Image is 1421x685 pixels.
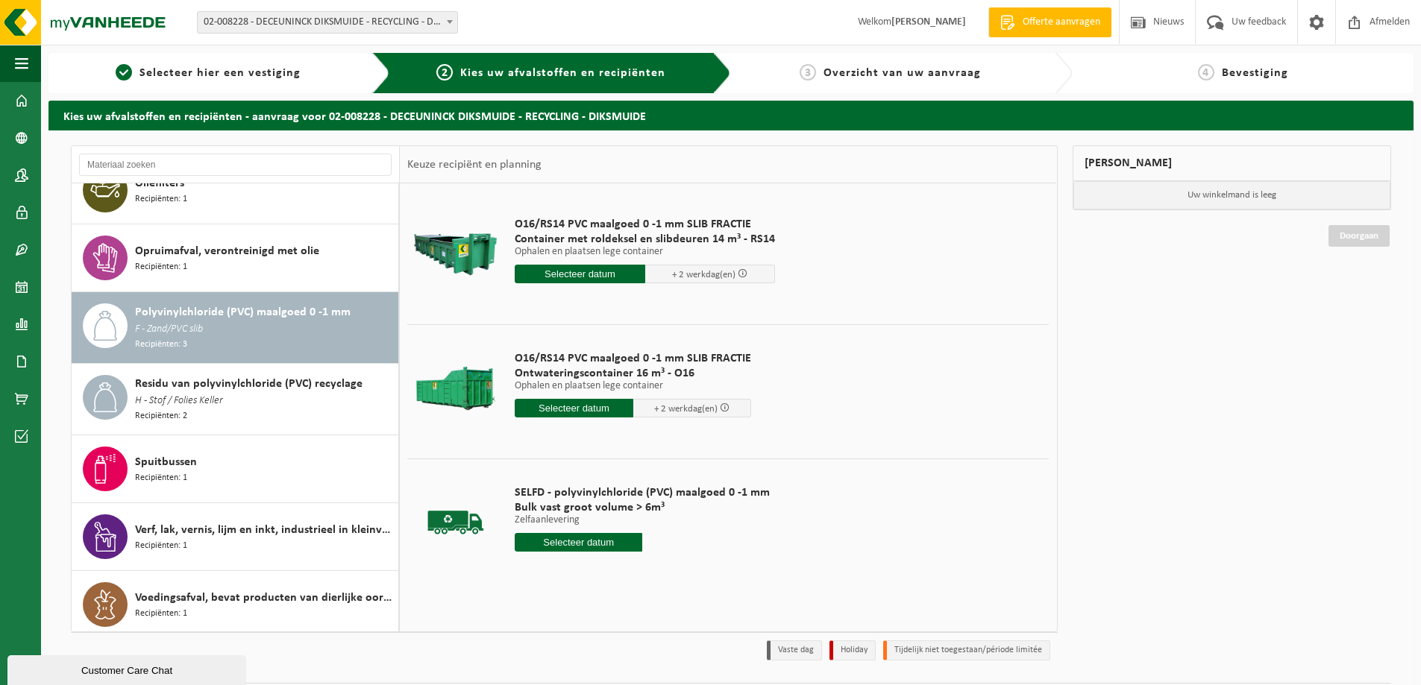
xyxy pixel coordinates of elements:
span: F - Zand/PVC slib [135,321,203,338]
span: 1 [116,64,132,81]
span: SELFD - polyvinylchloride (PVC) maalgoed 0 -1 mm [515,485,770,500]
span: Bulk vast groot volume > 6m³ [515,500,770,515]
span: 02-008228 - DECEUNINCK DIKSMUIDE - RECYCLING - DIKSMUIDE [197,11,458,34]
button: Polyvinylchloride (PVC) maalgoed 0 -1 mm F - Zand/PVC slib Recipiënten: 3 [72,292,399,364]
span: O16/RS14 PVC maalgoed 0 -1 mm SLIB FRACTIE [515,351,751,366]
a: Offerte aanvragen [988,7,1111,37]
span: 2 [436,64,453,81]
button: Opruimafval, verontreinigd met olie Recipiënten: 1 [72,224,399,292]
span: Recipiënten: 1 [135,607,187,621]
span: Bevestiging [1222,67,1288,79]
iframe: chat widget [7,652,249,685]
span: Container met roldeksel en slibdeuren 14 m³ - RS14 [515,232,775,247]
span: 3 [800,64,816,81]
p: Ophalen en plaatsen lege container [515,381,751,391]
button: Verf, lak, vernis, lijm en inkt, industrieel in kleinverpakking Recipiënten: 1 [72,503,399,571]
input: Selecteer datum [515,265,645,283]
button: Residu van polyvinylchloride (PVC) recyclage H - Stof / Folies Keller Recipiënten: 2 [72,364,399,435]
input: Selecteer datum [515,533,642,552]
span: 4 [1198,64,1214,81]
span: Overzicht van uw aanvraag [824,67,981,79]
div: [PERSON_NAME] [1073,145,1392,181]
span: Opruimafval, verontreinigd met olie [135,242,319,260]
span: Recipiënten: 1 [135,539,187,553]
button: Spuitbussen Recipiënten: 1 [72,435,399,503]
span: Recipiënten: 1 [135,471,187,485]
a: 1Selecteer hier een vestiging [56,64,360,82]
li: Tijdelijk niet toegestaan/période limitée [883,640,1050,660]
span: O16/RS14 PVC maalgoed 0 -1 mm SLIB FRACTIE [515,217,775,232]
span: + 2 werkdag(en) [672,270,735,280]
span: Oliefilters [135,174,184,192]
span: Recipiënten: 3 [135,338,187,352]
span: Verf, lak, vernis, lijm en inkt, industrieel in kleinverpakking [135,521,395,539]
strong: [PERSON_NAME] [891,16,966,28]
span: Offerte aanvragen [1019,15,1104,30]
span: Voedingsafval, bevat producten van dierlijke oorsprong, onverpakt, categorie 3 [135,589,395,607]
span: Residu van polyvinylchloride (PVC) recyclage [135,375,363,393]
span: 02-008228 - DECEUNINCK DIKSMUIDE - RECYCLING - DIKSMUIDE [198,12,457,33]
span: Recipiënten: 1 [135,260,187,274]
a: Doorgaan [1329,225,1390,247]
span: Recipiënten: 2 [135,409,187,423]
span: + 2 werkdag(en) [654,404,718,414]
button: Voedingsafval, bevat producten van dierlijke oorsprong, onverpakt, categorie 3 Recipiënten: 1 [72,571,399,638]
h2: Kies uw afvalstoffen en recipiënten - aanvraag voor 02-008228 - DECEUNINCK DIKSMUIDE - RECYCLING ... [48,101,1414,130]
p: Uw winkelmand is leeg [1073,181,1391,209]
span: Polyvinylchloride (PVC) maalgoed 0 -1 mm [135,303,351,321]
input: Selecteer datum [515,399,633,417]
input: Materiaal zoeken [79,154,392,176]
p: Zelfaanlevering [515,515,770,525]
li: Holiday [829,640,876,660]
span: Recipiënten: 1 [135,192,187,206]
span: Selecteer hier een vestiging [139,67,301,79]
div: Keuze recipiënt en planning [400,146,549,183]
span: Spuitbussen [135,453,197,471]
span: Kies uw afvalstoffen en recipiënten [460,67,665,79]
li: Vaste dag [767,640,822,660]
p: Ophalen en plaatsen lege container [515,247,775,257]
span: H - Stof / Folies Keller [135,393,223,409]
span: Ontwateringscontainer 16 m³ - O16 [515,366,751,381]
button: Oliefilters Recipiënten: 1 [72,157,399,224]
